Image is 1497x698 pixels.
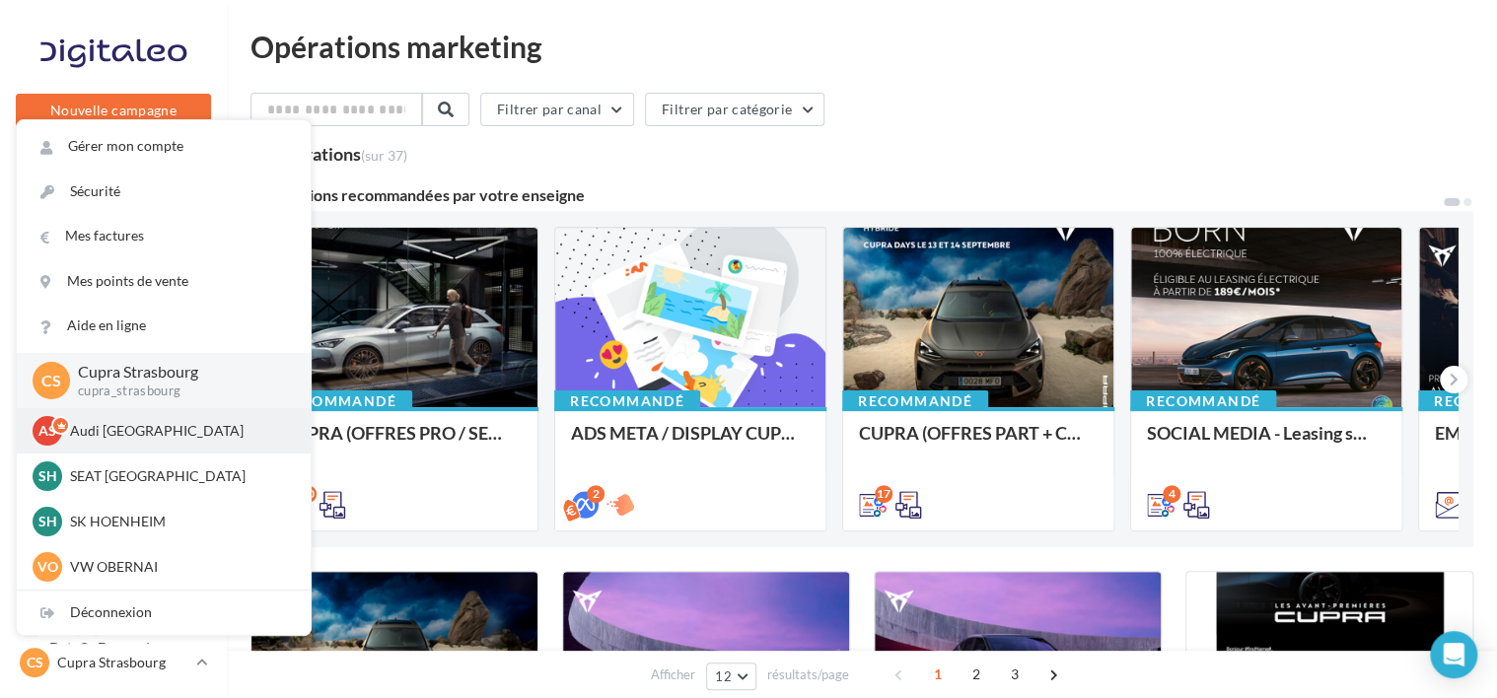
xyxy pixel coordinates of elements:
div: Opérations marketing [250,32,1473,61]
span: 12 [715,668,732,684]
div: CUPRA (OFFRES PART + CUPRA DAYS / SEPT) - SOCIAL MEDIA [859,423,1098,462]
button: Notifications [12,148,207,189]
p: Cupra Strasbourg [57,653,188,672]
div: Recommandé [266,390,412,412]
span: 2 [961,659,992,690]
span: SH [38,466,57,486]
button: Filtrer par catégorie [645,93,824,126]
span: CS [41,369,61,391]
span: résultats/page [767,665,849,684]
span: Campagnes DataOnDemand [49,615,203,658]
p: SK HOENHEIM [70,512,287,531]
div: SOCIAL MEDIA - Leasing social électrique - CUPRA Born [1147,423,1386,462]
a: Visibilité en ligne [12,297,215,338]
div: 4 [1163,485,1180,503]
a: Gérer mon compte [17,124,311,169]
span: SH [38,512,57,531]
div: Recommandé [1130,390,1276,412]
p: Cupra Strasbourg [78,361,279,384]
span: CS [27,653,43,672]
a: Sécurité [17,170,311,214]
div: Open Intercom Messenger [1430,631,1477,678]
div: Recommandé [554,390,700,412]
div: 6 opérations recommandées par votre enseigne [250,187,1442,203]
span: (sur 37) [361,147,407,164]
a: Boîte de réception9 [12,245,215,288]
span: Afficher [651,665,695,684]
a: CS Cupra Strasbourg [16,644,211,681]
div: ADS META / DISPLAY CUPRA DAYS Septembre 2025 [571,423,810,462]
a: Mes points de vente [17,259,311,304]
a: Médiathèque [12,444,215,485]
a: Contacts [12,394,215,436]
div: opérations [276,145,407,163]
a: Opérations [12,197,215,239]
p: SEAT [GEOGRAPHIC_DATA] [70,466,287,486]
a: Calendrier [12,493,215,534]
a: Mes factures [17,214,311,258]
div: 36 [250,142,407,164]
button: Filtrer par canal [480,93,634,126]
a: Campagnes [12,346,215,387]
a: Aide en ligne [17,304,311,348]
p: VW OBERNAI [70,557,287,577]
p: Audi [GEOGRAPHIC_DATA] [70,421,287,441]
div: CUPRA (OFFRES PRO / SEPT) - SOCIAL MEDIA [283,423,522,462]
span: VO [37,557,58,577]
button: Nouvelle campagne [16,94,211,127]
div: Déconnexion [17,591,311,635]
span: 1 [922,659,954,690]
a: Campagnes DataOnDemand [12,607,215,665]
p: cupra_strasbourg [78,383,279,400]
div: 2 [587,485,605,503]
span: 3 [999,659,1031,690]
a: PLV et print personnalisable [12,541,215,599]
span: AS [38,421,56,441]
div: 17 [875,485,892,503]
button: 12 [706,663,756,690]
div: Recommandé [842,390,988,412]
